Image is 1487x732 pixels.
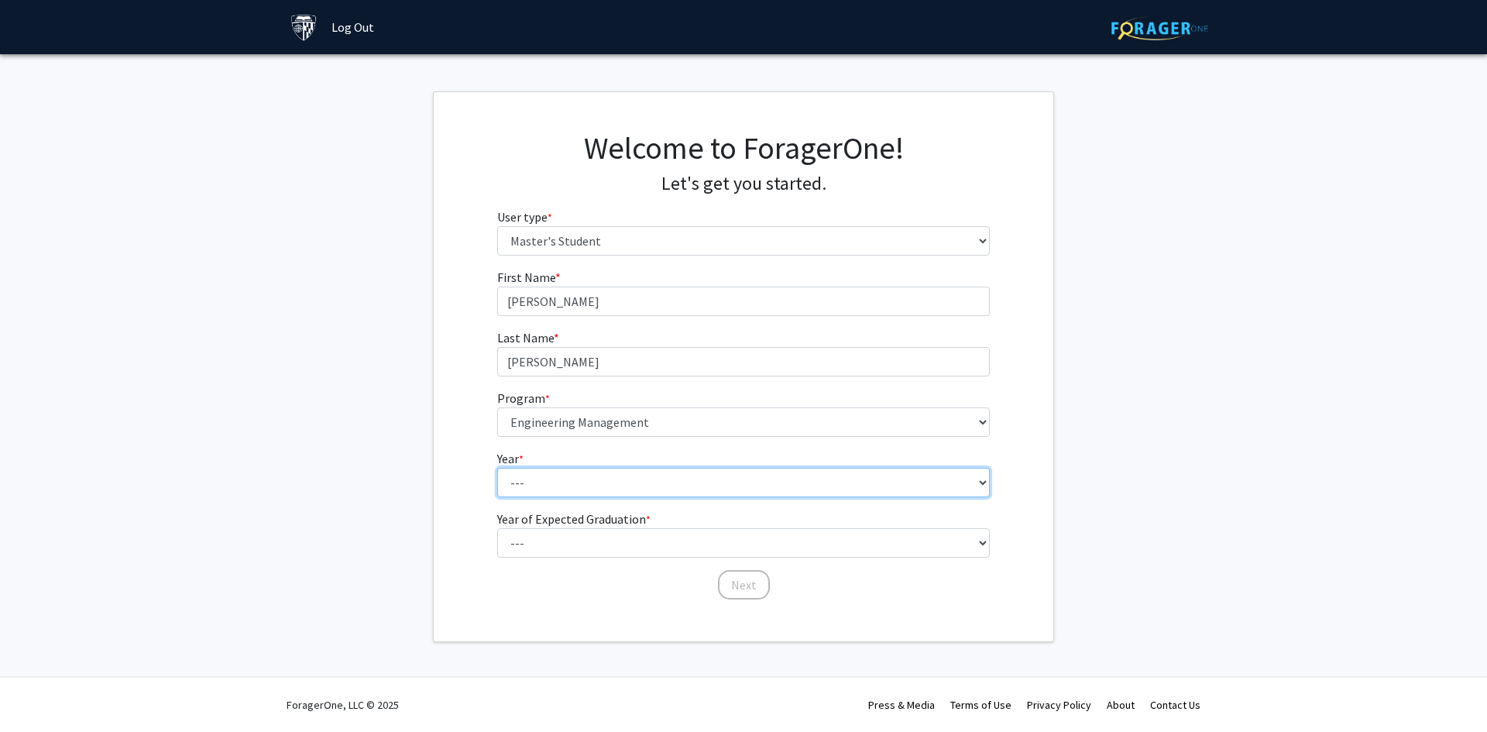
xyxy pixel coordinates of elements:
label: Program [497,389,550,407]
span: Last Name [497,330,554,345]
iframe: Chat [12,662,66,720]
a: Press & Media [868,698,935,712]
h1: Welcome to ForagerOne! [497,129,991,167]
img: ForagerOne Logo [1111,16,1208,40]
span: First Name [497,270,555,285]
h4: Let's get you started. [497,173,991,195]
label: User type [497,208,552,226]
label: Year [497,449,524,468]
label: Year of Expected Graduation [497,510,651,528]
a: About [1107,698,1135,712]
button: Next [718,570,770,600]
div: ForagerOne, LLC © 2025 [287,678,399,732]
a: Privacy Policy [1027,698,1091,712]
a: Contact Us [1150,698,1200,712]
img: Johns Hopkins University Logo [290,14,318,41]
a: Terms of Use [950,698,1011,712]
